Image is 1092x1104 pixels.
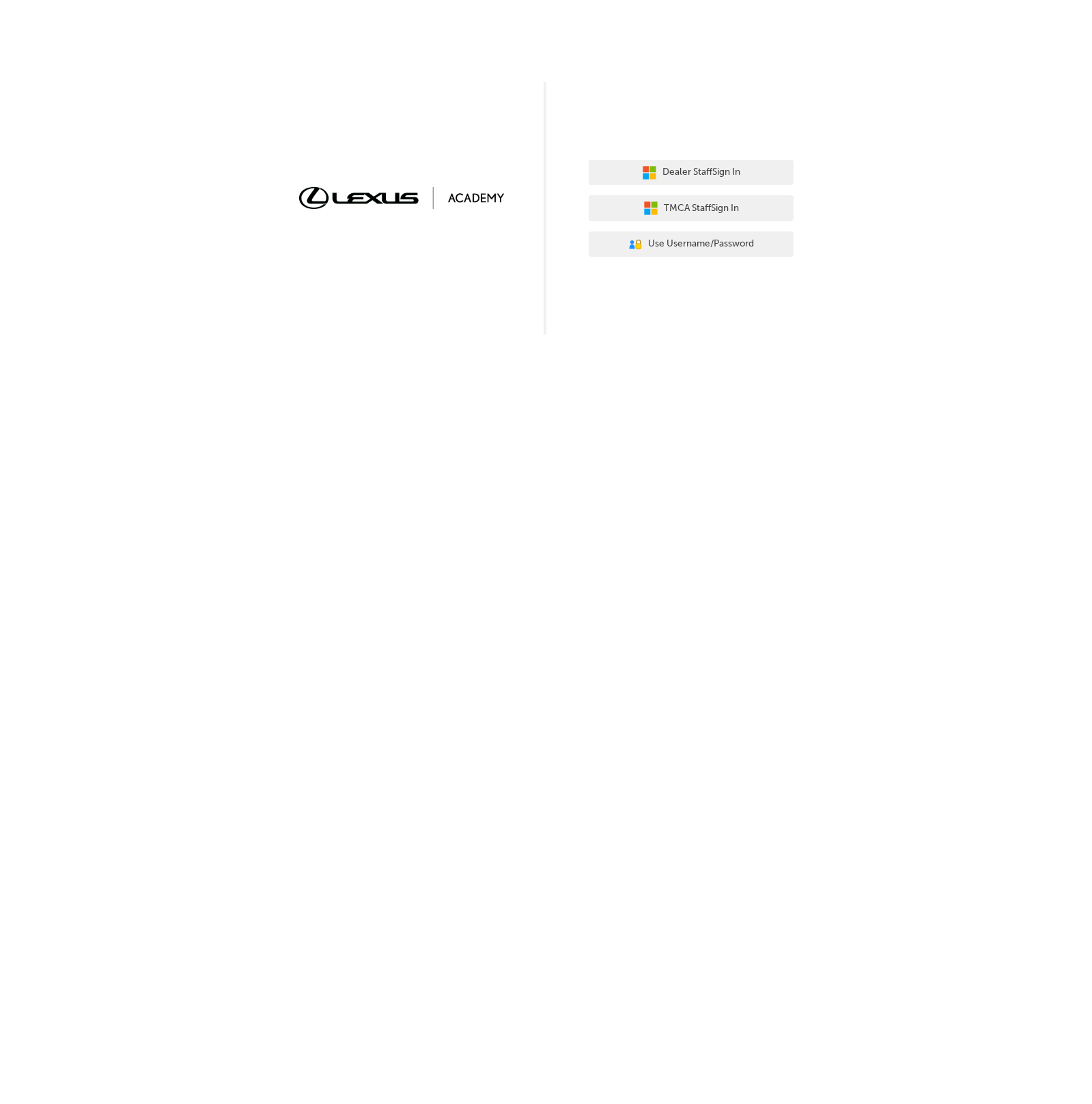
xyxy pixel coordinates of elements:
button: Dealer StaffSign In [589,160,794,186]
span: Dealer Staff Sign In [662,165,740,180]
span: TMCA Staff Sign In [664,201,739,216]
button: TMCA StaffSign In [589,195,794,221]
img: Trak [299,187,504,208]
span: Use Username/Password [648,236,754,252]
button: Use Username/Password [589,231,794,257]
